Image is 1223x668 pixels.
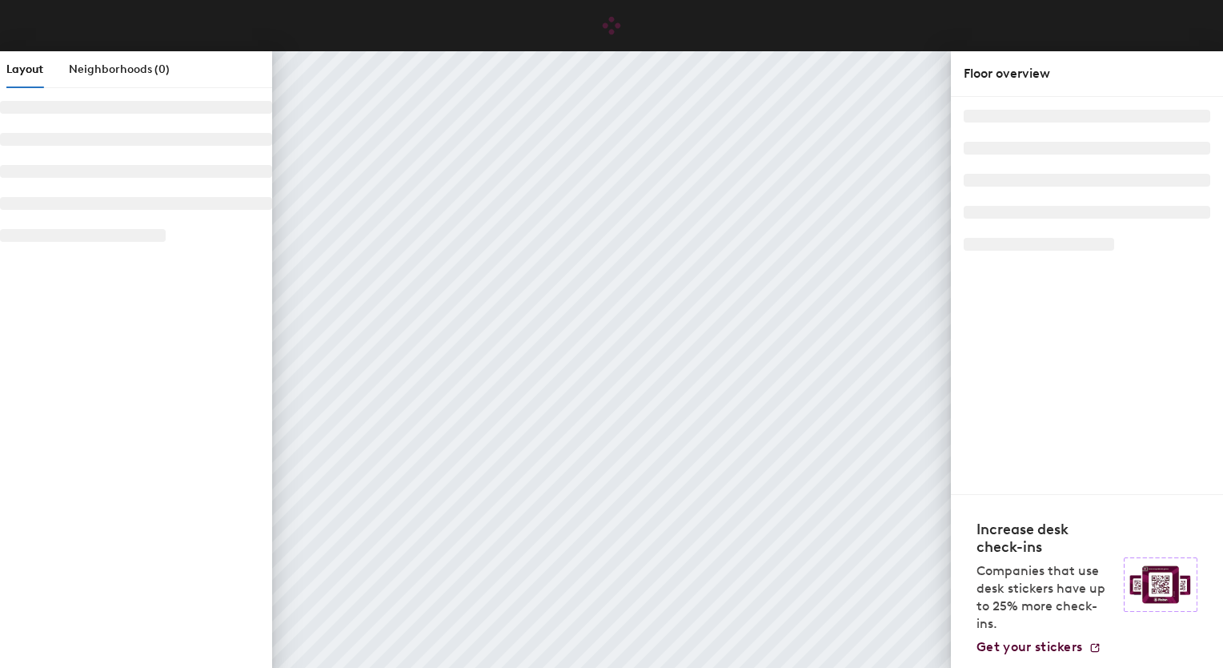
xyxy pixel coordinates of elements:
[976,639,1101,655] a: Get your stickers
[976,521,1114,556] h4: Increase desk check-ins
[6,62,43,76] span: Layout
[964,64,1210,83] div: Floor overview
[976,639,1082,654] span: Get your stickers
[976,562,1114,633] p: Companies that use desk stickers have up to 25% more check-ins.
[69,62,170,76] span: Neighborhoods (0)
[1124,557,1197,612] img: Sticker logo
